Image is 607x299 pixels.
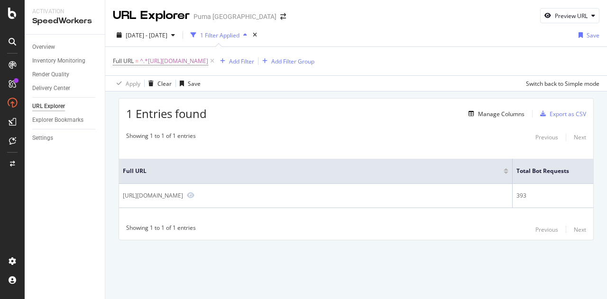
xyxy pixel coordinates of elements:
[574,133,586,141] div: Next
[465,108,524,119] button: Manage Columns
[229,57,254,65] div: Add Filter
[126,224,196,235] div: Showing 1 to 1 of 1 entries
[188,80,201,88] div: Save
[145,76,172,91] button: Clear
[126,80,140,88] div: Apply
[140,54,208,68] span: ^.*[URL][DOMAIN_NAME]
[535,133,558,141] div: Previous
[187,192,194,199] a: Preview https://us.puma.com/us/en/pd/speedcat-og-womens-sneakers/400986?swatch=31&size=0160
[526,80,599,88] div: Switch back to Simple mode
[280,13,286,20] div: arrow-right-arrow-left
[522,76,599,91] button: Switch back to Simple mode
[535,132,558,143] button: Previous
[123,167,489,175] span: Full URL
[555,12,588,20] div: Preview URL
[32,70,69,80] div: Render Quality
[176,76,201,91] button: Save
[123,191,183,199] div: [URL][DOMAIN_NAME]
[271,57,314,65] div: Add Filter Group
[200,31,239,39] div: 1 Filter Applied
[32,42,55,52] div: Overview
[574,132,586,143] button: Next
[251,30,259,40] div: times
[216,55,254,67] button: Add Filter
[32,70,98,80] a: Render Quality
[32,83,98,93] a: Delivery Center
[32,115,98,125] a: Explorer Bookmarks
[32,83,70,93] div: Delivery Center
[32,101,98,111] a: URL Explorer
[258,55,314,67] button: Add Filter Group
[575,27,599,43] button: Save
[536,106,586,121] button: Export as CSV
[135,57,138,65] span: =
[126,31,167,39] span: [DATE] - [DATE]
[540,8,599,23] button: Preview URL
[587,31,599,39] div: Save
[187,27,251,43] button: 1 Filter Applied
[113,57,134,65] span: Full URL
[32,56,98,66] a: Inventory Monitoring
[113,27,179,43] button: [DATE] - [DATE]
[32,16,97,27] div: SpeedWorkers
[550,110,586,118] div: Export as CSV
[32,56,85,66] div: Inventory Monitoring
[113,8,190,24] div: URL Explorer
[478,110,524,118] div: Manage Columns
[574,226,586,234] div: Next
[574,224,586,235] button: Next
[32,8,97,16] div: Activation
[113,76,140,91] button: Apply
[126,106,207,121] span: 1 Entries found
[126,132,196,143] div: Showing 1 to 1 of 1 entries
[32,133,98,143] a: Settings
[535,224,558,235] button: Previous
[193,12,276,21] div: Puma [GEOGRAPHIC_DATA]
[32,101,65,111] div: URL Explorer
[157,80,172,88] div: Clear
[575,267,598,290] iframe: Intercom live chat
[32,42,98,52] a: Overview
[32,133,53,143] div: Settings
[32,115,83,125] div: Explorer Bookmarks
[535,226,558,234] div: Previous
